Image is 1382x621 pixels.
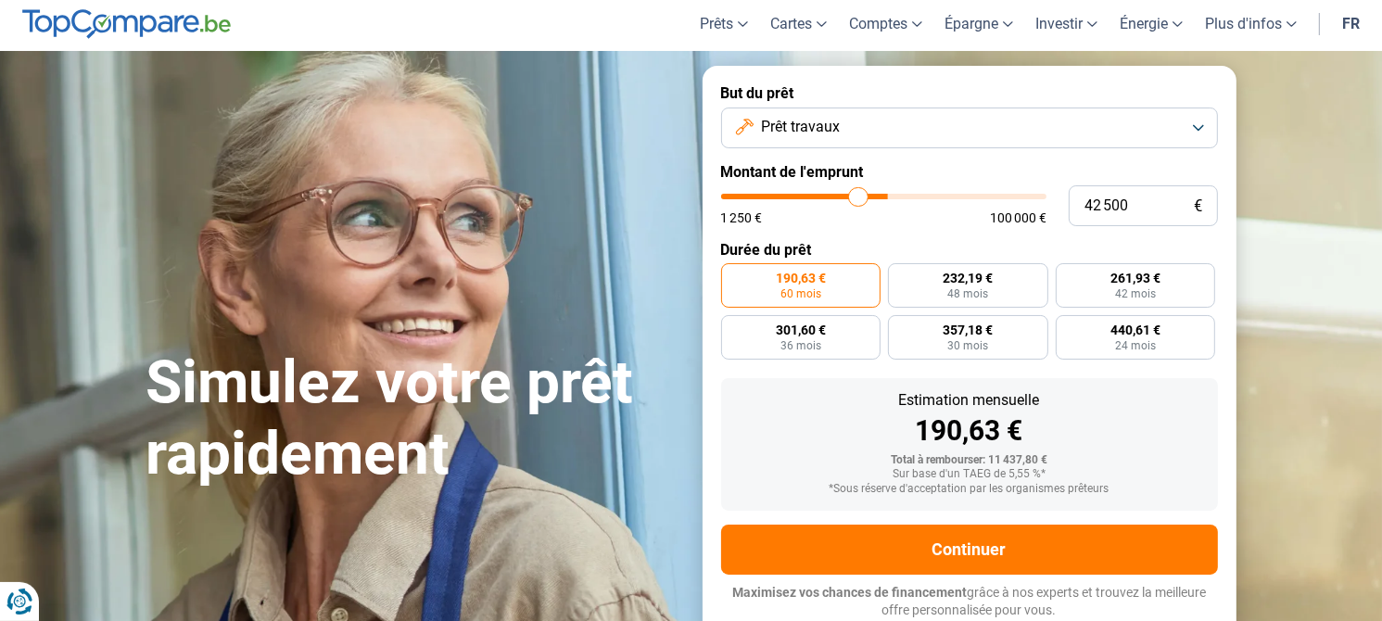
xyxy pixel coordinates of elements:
div: *Sous réserve d'acceptation par les organismes prêteurs [736,483,1203,496]
span: 301,60 € [776,323,826,336]
p: grâce à nos experts et trouvez la meilleure offre personnalisée pour vous. [721,584,1218,620]
span: Prêt travaux [761,117,840,137]
span: 1 250 € [721,211,763,224]
label: Durée du prêt [721,241,1218,259]
span: € [1195,198,1203,214]
div: Estimation mensuelle [736,393,1203,408]
h1: Simulez votre prêt rapidement [146,348,680,490]
button: Prêt travaux [721,108,1218,148]
span: 100 000 € [990,211,1046,224]
span: 36 mois [780,340,821,351]
div: Total à rembourser: 11 437,80 € [736,454,1203,467]
img: TopCompare [22,9,231,39]
span: 261,93 € [1110,272,1160,285]
div: Sur base d'un TAEG de 5,55 %* [736,468,1203,481]
span: 42 mois [1115,288,1156,299]
label: But du prêt [721,84,1218,102]
span: 60 mois [780,288,821,299]
button: Continuer [721,525,1218,575]
span: 190,63 € [776,272,826,285]
span: 30 mois [947,340,988,351]
span: 24 mois [1115,340,1156,351]
span: Maximisez vos chances de financement [732,585,967,600]
span: 440,61 € [1110,323,1160,336]
div: 190,63 € [736,417,1203,445]
span: 232,19 € [943,272,993,285]
label: Montant de l'emprunt [721,163,1218,181]
span: 357,18 € [943,323,993,336]
span: 48 mois [947,288,988,299]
